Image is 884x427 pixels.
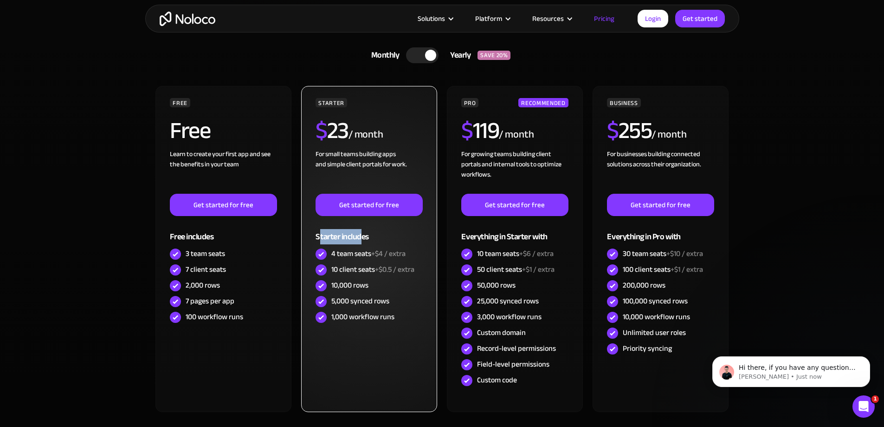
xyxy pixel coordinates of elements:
span: +$4 / extra [371,247,406,261]
span: +$10 / extra [666,247,703,261]
div: Yearly [439,48,477,62]
div: FREE [170,98,190,107]
div: 10 team seats [477,249,554,259]
div: Everything in Starter with [461,216,568,246]
div: 3,000 workflow runs [477,312,542,322]
div: 100,000 synced rows [623,296,688,306]
div: 1,000 workflow runs [331,312,394,322]
div: Custom domain [477,328,526,338]
div: BUSINESS [607,98,640,107]
div: / month [652,127,686,142]
span: +$1 / extra [671,263,703,276]
a: Get started [675,10,725,27]
div: 10,000 rows [331,280,368,290]
div: Platform [475,13,502,25]
iframe: Intercom live chat [852,395,875,418]
h2: Free [170,119,210,142]
span: 1 [871,395,879,403]
a: Get started for free [607,194,714,216]
div: 2,000 rows [186,280,220,290]
a: Get started for free [461,194,568,216]
div: 4 team seats [331,249,406,259]
div: Solutions [418,13,445,25]
span: +$6 / extra [519,247,554,261]
div: SAVE 20% [477,51,510,60]
div: Everything in Pro with [607,216,714,246]
div: Solutions [406,13,464,25]
div: Monthly [360,48,407,62]
div: 10 client seats [331,264,414,275]
div: Starter includes [316,216,422,246]
div: PRO [461,98,478,107]
span: $ [461,109,473,152]
div: Unlimited user roles [623,328,686,338]
div: Record-level permissions [477,343,556,354]
h2: 119 [461,119,499,142]
span: +$1 / extra [522,263,555,276]
span: $ [316,109,327,152]
a: Get started for free [170,194,277,216]
div: STARTER [316,98,347,107]
div: 5,000 synced rows [331,296,389,306]
div: 200,000 rows [623,280,665,290]
div: Resources [521,13,582,25]
a: Get started for free [316,194,422,216]
div: Resources [532,13,564,25]
div: For small teams building apps and simple client portals for work. ‍ [316,149,422,194]
div: RECOMMENDED [518,98,568,107]
div: 7 pages per app [186,296,234,306]
div: 50,000 rows [477,280,516,290]
div: For growing teams building client portals and internal tools to optimize workflows. [461,149,568,194]
span: $ [607,109,619,152]
div: 25,000 synced rows [477,296,539,306]
a: Pricing [582,13,626,25]
div: 50 client seats [477,264,555,275]
div: Priority syncing [623,343,672,354]
div: Platform [464,13,521,25]
div: Free includes [170,216,277,246]
iframe: Intercom notifications message [698,337,884,402]
div: 7 client seats [186,264,226,275]
h2: 255 [607,119,652,142]
div: Learn to create your first app and see the benefits in your team ‍ [170,149,277,194]
div: 100 workflow runs [186,312,243,322]
div: / month [499,127,534,142]
div: For businesses building connected solutions across their organization. ‍ [607,149,714,194]
a: Login [638,10,668,27]
h2: 23 [316,119,348,142]
div: Field-level permissions [477,359,549,369]
div: / month [348,127,383,142]
a: home [160,12,215,26]
div: 3 team seats [186,249,225,259]
div: Custom code [477,375,517,385]
div: 10,000 workflow runs [623,312,690,322]
div: 100 client seats [623,264,703,275]
div: 30 team seats [623,249,703,259]
span: +$0.5 / extra [375,263,414,276]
